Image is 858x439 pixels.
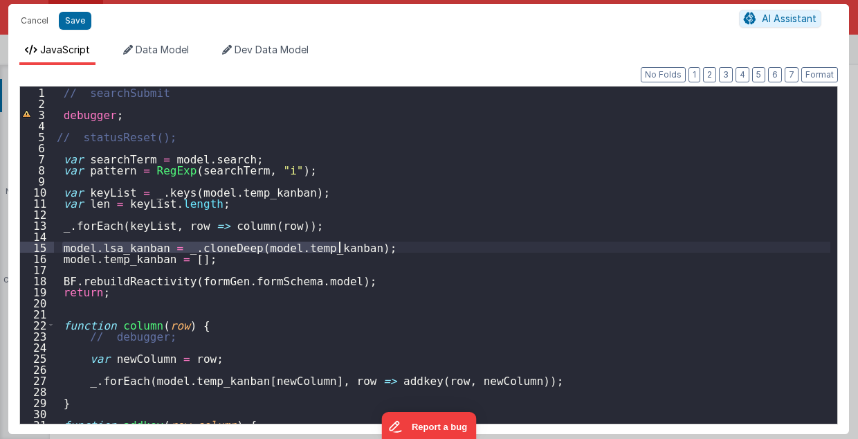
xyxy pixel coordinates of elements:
div: 20 [20,297,54,308]
div: 18 [20,275,54,286]
div: 26 [20,364,54,375]
div: 16 [20,253,54,264]
div: 1 [20,87,54,98]
div: 6 [20,142,54,153]
button: 3 [719,67,733,82]
button: 4 [736,67,749,82]
div: 28 [20,386,54,397]
div: 11 [20,197,54,208]
div: 19 [20,286,54,297]
div: 5 [20,131,54,142]
div: 22 [20,319,54,330]
button: 6 [768,67,782,82]
div: 12 [20,208,54,219]
button: AI Assistant [739,10,821,28]
button: 2 [703,67,716,82]
div: 14 [20,231,54,242]
button: 5 [752,67,765,82]
div: 13 [20,219,54,231]
div: 25 [20,352,54,364]
div: 3 [20,109,54,120]
div: 24 [20,341,54,352]
button: Format [801,67,838,82]
div: 30 [20,408,54,419]
div: 21 [20,308,54,319]
div: 7 [20,153,54,164]
div: 15 [20,242,54,253]
div: 17 [20,264,54,275]
div: 10 [20,186,54,197]
div: 8 [20,164,54,175]
span: JavaScript [40,44,90,55]
span: Dev Data Model [235,44,309,55]
span: AI Assistant [762,12,816,24]
div: 23 [20,330,54,341]
div: 2 [20,98,54,109]
div: 29 [20,397,54,408]
span: Data Model [136,44,189,55]
div: 9 [20,175,54,186]
button: Cancel [14,11,55,30]
button: No Folds [641,67,686,82]
button: 1 [688,67,700,82]
button: Save [59,12,91,30]
div: 4 [20,120,54,131]
button: 7 [785,67,798,82]
div: 31 [20,419,54,430]
div: 27 [20,375,54,386]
